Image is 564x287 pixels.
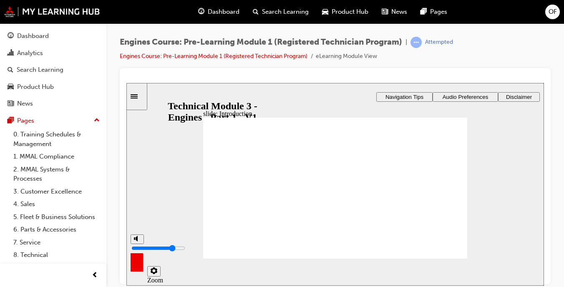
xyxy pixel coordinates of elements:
[10,249,103,262] a: 8. Technical
[549,7,557,17] span: OF
[10,163,103,185] a: 2. MMAL Systems & Processes
[17,99,33,108] div: News
[3,27,103,113] button: DashboardAnalyticsSearch LearningProduct HubNews
[4,6,100,17] img: mmal
[4,176,33,203] div: misc controls
[8,66,13,74] span: search-icon
[3,45,103,61] a: Analytics
[322,7,328,17] span: car-icon
[259,11,297,17] span: Navigation Tips
[306,9,372,19] button: Audio Preferences
[8,33,14,40] span: guage-icon
[94,115,100,126] span: up-icon
[430,7,447,17] span: Pages
[10,262,103,274] a: 9. MyLH Information
[191,3,246,20] a: guage-iconDashboard
[315,3,375,20] a: car-iconProduct Hub
[250,9,306,19] button: Navigation Tips
[3,96,103,111] a: News
[3,113,103,128] button: Pages
[17,65,63,75] div: Search Learning
[375,3,414,20] a: news-iconNews
[382,7,388,17] span: news-icon
[198,7,204,17] span: guage-icon
[17,31,49,41] div: Dashboard
[246,3,315,20] a: search-iconSearch Learning
[8,83,14,91] span: car-icon
[414,3,454,20] a: pages-iconPages
[92,270,98,281] span: prev-icon
[10,185,103,198] a: 3. Customer Excellence
[420,7,427,17] span: pages-icon
[21,183,34,194] button: settings
[316,52,377,61] li: eLearning Module View
[17,82,54,92] div: Product Hub
[425,38,453,46] div: Attempted
[10,236,103,249] a: 7. Service
[332,7,368,17] span: Product Hub
[3,62,103,78] a: Search Learning
[405,38,407,47] span: |
[10,223,103,236] a: 6. Parts & Accessories
[208,7,239,17] span: Dashboard
[3,28,103,44] a: Dashboard
[10,211,103,224] a: 5. Fleet & Business Solutions
[545,5,560,19] button: OF
[10,150,103,163] a: 1. MMAL Compliance
[10,198,103,211] a: 4. Sales
[8,50,14,57] span: chart-icon
[120,53,307,60] a: Engines Course: Pre-Learning Module 1 (Registered Technician Program)
[10,128,103,150] a: 0. Training Schedules & Management
[3,79,103,95] a: Product Hub
[8,117,14,125] span: pages-icon
[316,11,362,17] span: Audio Preferences
[17,116,34,126] div: Pages
[21,194,37,216] label: Zoom to fit
[410,37,422,48] span: learningRecordVerb_ATTEMPT-icon
[120,38,402,47] span: Engines Course: Pre-Learning Module 1 (Registered Technician Program)
[253,7,259,17] span: search-icon
[391,7,407,17] span: News
[372,9,413,19] button: Disclaimer
[380,11,405,17] span: Disclaimer
[262,7,309,17] span: Search Learning
[8,100,14,108] span: news-icon
[17,48,43,58] div: Analytics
